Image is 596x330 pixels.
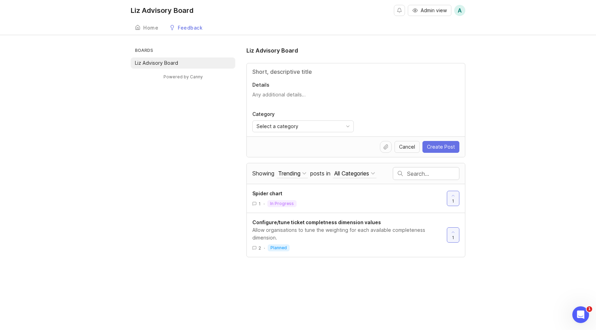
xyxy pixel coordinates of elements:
[252,91,459,105] textarea: Details
[264,245,265,251] div: ·
[252,219,447,251] a: Configure/tune ticket completness dimension valuesAllow organisations to tune the weighting for e...
[422,141,459,153] button: Create Post
[263,201,265,207] div: ·
[310,170,330,177] span: posts in
[252,170,274,177] span: Showing
[252,68,459,76] input: Title
[277,169,308,178] button: Showing
[407,170,459,178] input: Search…
[252,190,447,207] a: Spider chart1·in progress
[421,7,447,14] span: Admin view
[334,170,369,177] div: All Categories
[259,245,261,251] span: 2
[252,226,441,242] div: Allow organisations to tune the weighting for each available completeness dimension.
[246,46,298,55] h1: Liz Advisory Board
[572,306,589,323] iframe: Intercom live chat
[395,141,420,153] button: Cancel
[143,25,158,30] div: Home
[270,245,287,251] p: planned
[165,21,207,35] a: Feedback
[252,111,354,118] p: Category
[447,227,459,243] button: 1
[587,306,592,312] span: 1
[408,5,451,16] button: Admin view
[178,25,203,30] div: Feedback
[394,5,405,16] button: Notifications
[259,201,261,207] span: 1
[252,219,381,225] span: Configure/tune ticket completness dimension values
[133,46,235,56] h3: Boards
[452,235,454,241] span: 1
[135,60,178,66] p: Liz Advisory Board
[257,123,298,130] span: Select a category
[333,169,376,178] button: posts in
[454,5,465,16] button: A
[131,57,235,69] a: Liz Advisory Board
[252,120,354,132] div: toggle menu
[270,201,294,206] p: in progress
[278,170,300,177] div: Trending
[342,124,353,129] svg: toggle icon
[252,190,282,196] span: Spider chart
[252,81,459,88] p: Details
[452,198,454,204] span: 1
[458,6,462,15] span: A
[131,21,162,35] a: Home
[447,191,459,206] button: 1
[131,7,193,14] div: Liz Advisory Board
[162,73,204,81] a: Powered by Canny
[427,143,455,150] span: Create Post
[399,143,415,150] span: Cancel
